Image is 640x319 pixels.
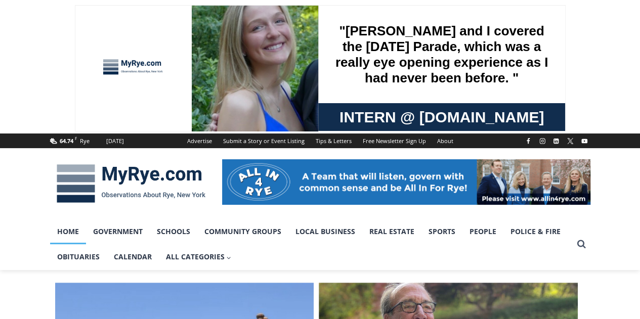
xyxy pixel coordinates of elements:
a: Open Tues. - Sun. [PHONE_NUMBER] [1,102,102,126]
div: [DATE] [106,136,124,146]
a: Tips & Letters [310,133,357,148]
img: MyRye.com [50,157,212,210]
a: Free Newsletter Sign Up [357,133,432,148]
a: Facebook [522,135,534,147]
span: F [75,135,77,141]
div: "[PERSON_NAME] and I covered the [DATE] Parade, which was a really eye opening experience as I ha... [255,1,478,98]
a: People [462,219,503,244]
button: Child menu of All Categories [159,244,239,269]
a: Schools [150,219,197,244]
a: About [432,133,459,148]
a: Home [50,219,86,244]
a: Local Business [288,219,362,244]
a: X [564,135,576,147]
a: Community Groups [197,219,288,244]
div: "the precise, almost orchestrated movements of cutting and assembling sushi and [PERSON_NAME] mak... [104,63,149,121]
a: Government [86,219,150,244]
a: Calendar [107,244,159,269]
a: YouTube [578,135,590,147]
a: Intern @ [DOMAIN_NAME] [243,98,490,126]
a: Sports [421,219,462,244]
a: Submit a Story or Event Listing [218,133,310,148]
a: Obituaries [50,244,107,269]
a: Police & Fire [503,219,568,244]
button: View Search Form [572,235,590,253]
a: Advertise [182,133,218,148]
img: All in for Rye [222,159,590,205]
div: Rye [80,136,90,146]
a: Linkedin [550,135,562,147]
nav: Secondary Navigation [182,133,459,148]
span: Intern @ [DOMAIN_NAME] [265,101,469,123]
span: Open Tues. - Sun. [PHONE_NUMBER] [3,104,99,143]
a: Real Estate [362,219,421,244]
nav: Primary Navigation [50,219,572,270]
span: 64.74 [60,137,73,145]
a: Instagram [536,135,548,147]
